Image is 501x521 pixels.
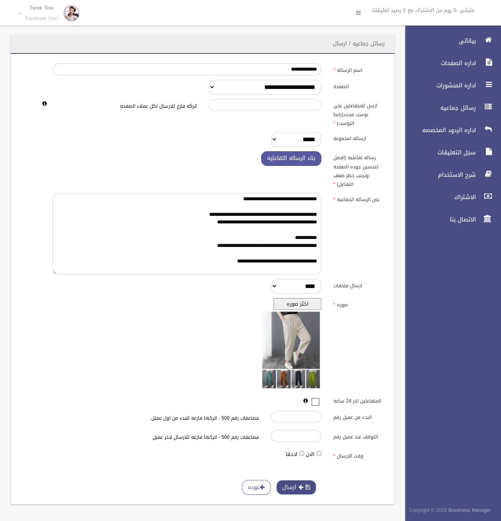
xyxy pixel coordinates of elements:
[327,279,390,290] label: ارسال ملحقات
[398,188,501,206] a: الاشتراك
[398,126,478,134] span: اداره الردود المخصصه
[242,480,271,495] a: عوده
[398,59,478,67] span: اداره الصفحات
[398,37,478,45] span: بياناتى
[276,480,316,495] button: ارسال
[327,430,390,441] label: التوقف عند عميل رقم
[327,193,390,204] label: نص الرساله الجماعيه
[327,80,390,91] label: الصفحه
[398,144,501,161] a: سجل التعليقات
[327,449,390,460] label: وقت الارسال
[115,435,259,440] h6: مضاعفات رقم 500 - اتركها فارغه للارسال لاخر عميل
[323,36,394,51] header: رسائل جماعيه / ارسال
[327,132,390,143] label: ارساله لمجموعه
[398,104,478,112] span: رسائل جماعيه
[273,298,321,310] button: اختر صوره
[409,506,447,515] span: Copyright © 2015
[25,5,58,11] p: Tarek Tow
[261,151,321,166] button: بناء الرساله التفاعليه
[398,77,501,94] a: اداره المنشورات
[398,121,501,139] a: اداره الردود المخصصه
[327,394,390,405] label: المتفاعلين اخر 24 ساعه
[306,450,315,459] label: الان
[53,104,196,109] h6: اتركه فارغ للارسال لكل عملاء الصفحه
[398,54,501,72] a: اداره الصفحات
[398,193,478,201] span: الاشتراك
[398,215,478,223] span: الاتصال بنا
[398,32,501,49] a: بياناتى
[327,99,390,128] label: ارسل للمتفاعلين على بوست محدد(رابط البوست)
[398,211,501,228] a: الاتصال بنا
[398,99,501,116] a: رسائل جماعيه
[286,450,297,459] label: لاحقا
[398,166,501,184] a: شرح الاستخدام
[327,151,390,189] label: رساله تفاعليه (افضل لتحسين جوده الصفحه وتجنب حظر ضعف التفاعل)
[448,506,491,515] strong: Bussiness Manager
[398,81,478,89] span: اداره المنشورات
[327,411,390,422] label: البدء من عميل رقم
[261,310,321,390] img: معاينه الصوره
[398,171,478,179] span: شرح الاستخدام
[25,16,58,22] small: Facebook User
[398,148,478,156] span: سجل التعليقات
[327,63,390,75] label: اسم الرساله
[327,298,390,309] label: صوره
[115,416,259,421] h6: مضاعفات رقم 500 - اتركها فارغه للبدء من اول عميل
